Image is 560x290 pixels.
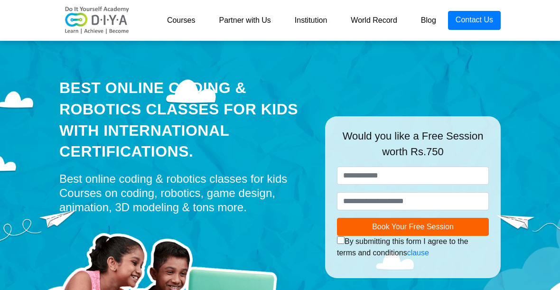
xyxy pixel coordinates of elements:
a: World Record [339,11,409,30]
a: Institution [283,11,339,30]
div: By submitting this form I agree to the terms and conditions [337,236,489,259]
div: Would you like a Free Session worth Rs.750 [337,128,489,167]
a: Blog [409,11,448,30]
a: Contact Us [448,11,501,30]
div: Best online coding & robotics classes for kids Courses on coding, robotics, game design, animatio... [59,172,311,215]
a: Partner with Us [207,11,282,30]
a: Courses [155,11,207,30]
span: Book Your Free Session [372,223,454,231]
button: Book Your Free Session [337,218,489,236]
img: logo-v2.png [59,6,135,35]
a: clause [407,249,429,257]
div: Best Online Coding & Robotics Classes for kids with International Certifications. [59,77,311,162]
